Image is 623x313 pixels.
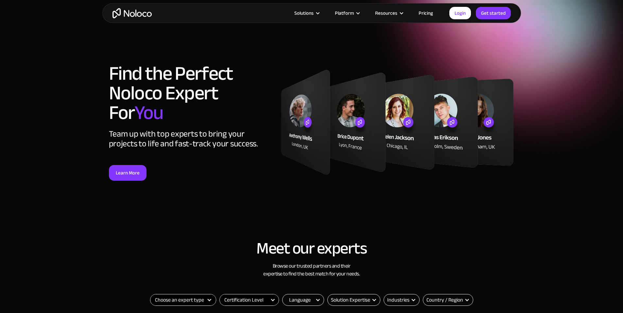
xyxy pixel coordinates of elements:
[327,9,367,17] div: Platform
[449,7,471,19] a: Login
[384,294,420,306] form: Email Form
[289,296,311,304] div: Language
[331,296,370,304] div: Solution Expertise
[476,7,511,19] a: Get started
[219,294,279,306] form: Filter
[109,129,274,149] div: Team up with top experts to bring your projects to life and fast-track your success.
[410,9,441,17] a: Pricing
[109,165,147,181] a: Learn More
[327,294,380,306] div: Solution Expertise
[294,9,314,17] div: Solutions
[375,9,397,17] div: Resources
[384,294,420,306] div: Industries
[109,262,514,278] h3: Browse our trusted partners and their expertise to find the best match for your needs.
[109,64,274,123] h1: Find the Perfect Noloco Expert For
[426,296,463,304] div: Country / Region
[387,296,409,304] div: Industries
[367,9,410,17] div: Resources
[423,294,473,306] div: Country / Region
[327,294,380,306] form: Email Form
[150,294,216,306] form: Filter
[112,8,152,18] a: home
[282,294,324,306] form: Email Form
[423,294,473,306] form: Email Form
[335,9,354,17] div: Platform
[109,239,514,257] h2: Meet our experts
[134,94,163,131] span: You
[282,294,324,306] div: Language
[286,9,327,17] div: Solutions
